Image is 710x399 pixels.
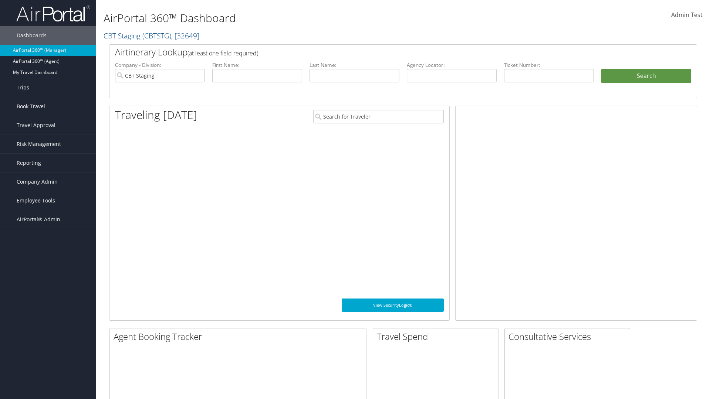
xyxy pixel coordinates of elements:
span: Reporting [17,154,41,172]
label: Ticket Number: [504,61,594,69]
label: Company - Division: [115,61,205,69]
span: Admin Test [671,11,703,19]
span: Company Admin [17,173,58,191]
h2: Travel Spend [377,330,498,343]
span: ( CBTSTG ) [142,31,171,41]
span: (at least one field required) [187,49,258,57]
span: Travel Approval [17,116,55,134]
span: Risk Management [17,135,61,153]
span: AirPortal® Admin [17,210,60,229]
a: Admin Test [671,4,703,27]
h1: Traveling [DATE] [115,107,197,123]
span: Employee Tools [17,191,55,210]
span: Book Travel [17,97,45,116]
h2: Airtinerary Lookup [115,46,642,58]
button: Search [601,69,691,83]
img: airportal-logo.png [16,5,90,22]
label: Last Name: [310,61,399,69]
label: Agency Locator: [407,61,497,69]
span: Trips [17,78,29,97]
label: First Name: [212,61,302,69]
span: , [ 32649 ] [171,31,199,41]
span: Dashboards [17,26,47,45]
input: Search for Traveler [313,110,444,123]
h2: Agent Booking Tracker [114,330,366,343]
h2: Consultative Services [508,330,630,343]
h1: AirPortal 360™ Dashboard [104,10,503,26]
a: View SecurityLogic® [342,299,444,312]
a: CBT Staging [104,31,199,41]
